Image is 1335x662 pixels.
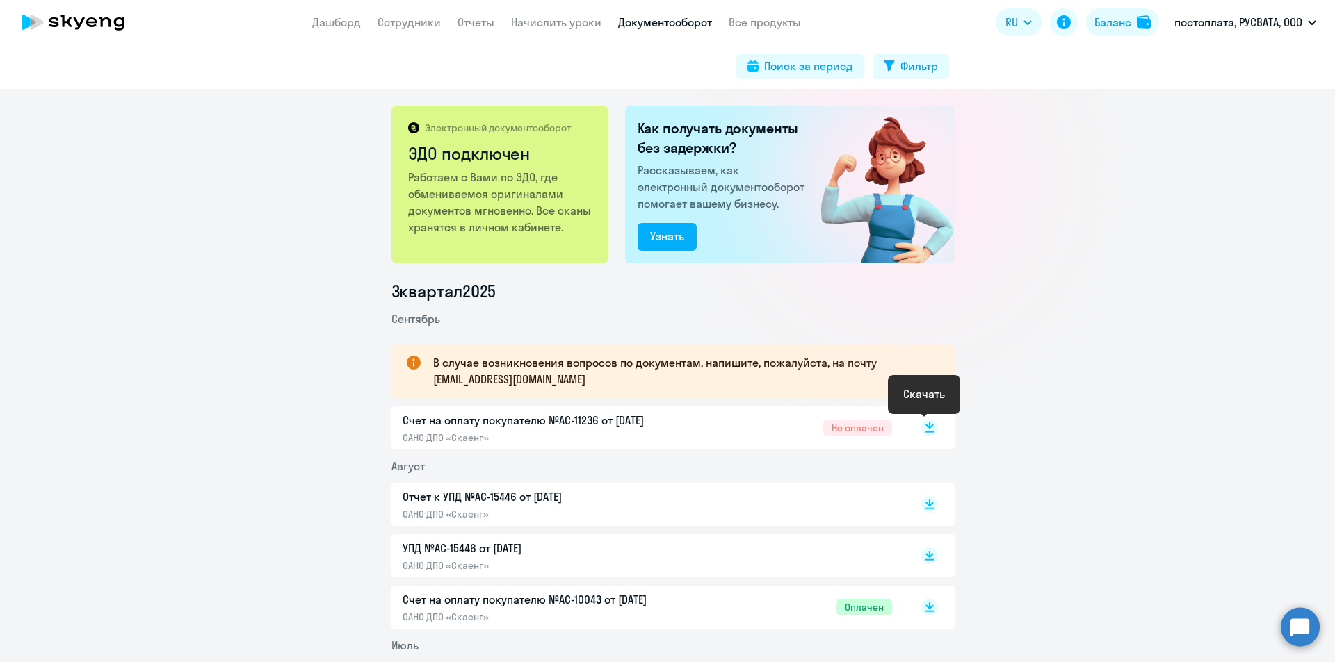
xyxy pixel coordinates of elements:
p: Электронный документооборот [425,122,571,134]
button: постоплата, РУСВАТА, ООО [1167,6,1323,39]
img: connected [798,106,955,263]
button: Балансbalance [1086,8,1159,36]
p: ОАНО ДПО «Скаенг» [403,431,695,444]
button: Поиск за период [736,54,864,79]
h2: ЭДО подключен [408,142,594,165]
button: RU [996,8,1042,36]
span: Август [391,459,425,473]
a: Счет на оплату покупателю №AC-11236 от [DATE]ОАНО ДПО «Скаенг»Не оплачен [403,412,892,444]
p: ОАНО ДПО «Скаенг» [403,508,695,520]
a: Все продукты [729,15,801,29]
a: Счет на оплату покупателю №AC-10043 от [DATE]ОАНО ДПО «Скаенг»Оплачен [403,591,892,623]
h2: Как получать документы без задержки? [638,119,810,158]
a: УПД №AC-15446 от [DATE]ОАНО ДПО «Скаенг» [403,540,892,572]
div: Баланс [1094,14,1131,31]
p: Счет на оплату покупателю №AC-11236 от [DATE] [403,412,695,429]
p: ОАНО ДПО «Скаенг» [403,611,695,623]
p: Отчет к УПД №AC-15446 от [DATE] [403,488,695,505]
span: RU [1005,14,1018,31]
button: Узнать [638,223,697,251]
img: balance [1137,15,1151,29]
p: ОАНО ДПО «Скаенг» [403,559,695,572]
span: Июль [391,638,419,652]
a: Сотрудники [378,15,441,29]
p: УПД №AC-15446 от [DATE] [403,540,695,556]
p: Счет на оплату покупателю №AC-10043 от [DATE] [403,591,695,608]
span: Сентябрь [391,312,440,326]
span: Оплачен [836,599,892,615]
div: Узнать [650,228,684,245]
span: Не оплачен [823,420,892,436]
p: Работаем с Вами по ЭДО, где обмениваемся оригиналами документов мгновенно. Все сканы хранятся в л... [408,169,594,235]
button: Фильтр [873,54,949,79]
a: Начислить уроки [511,15,601,29]
li: 3 квартал 2025 [391,280,955,302]
a: Документооборот [618,15,712,29]
a: Дашборд [312,15,361,29]
div: Фильтр [900,58,938,74]
a: Отчет к УПД №AC-15446 от [DATE]ОАНО ДПО «Скаенг» [403,488,892,520]
p: В случае возникновения вопросов по документам, напишите, пожалуйста, на почту [EMAIL_ADDRESS][DOM... [433,354,930,388]
p: Рассказываем, как электронный документооборот помогает вашему бизнесу. [638,162,810,212]
div: Скачать [903,386,945,402]
a: Отчеты [458,15,494,29]
div: Поиск за период [764,58,853,74]
p: постоплата, РУСВАТА, ООО [1174,14,1302,31]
